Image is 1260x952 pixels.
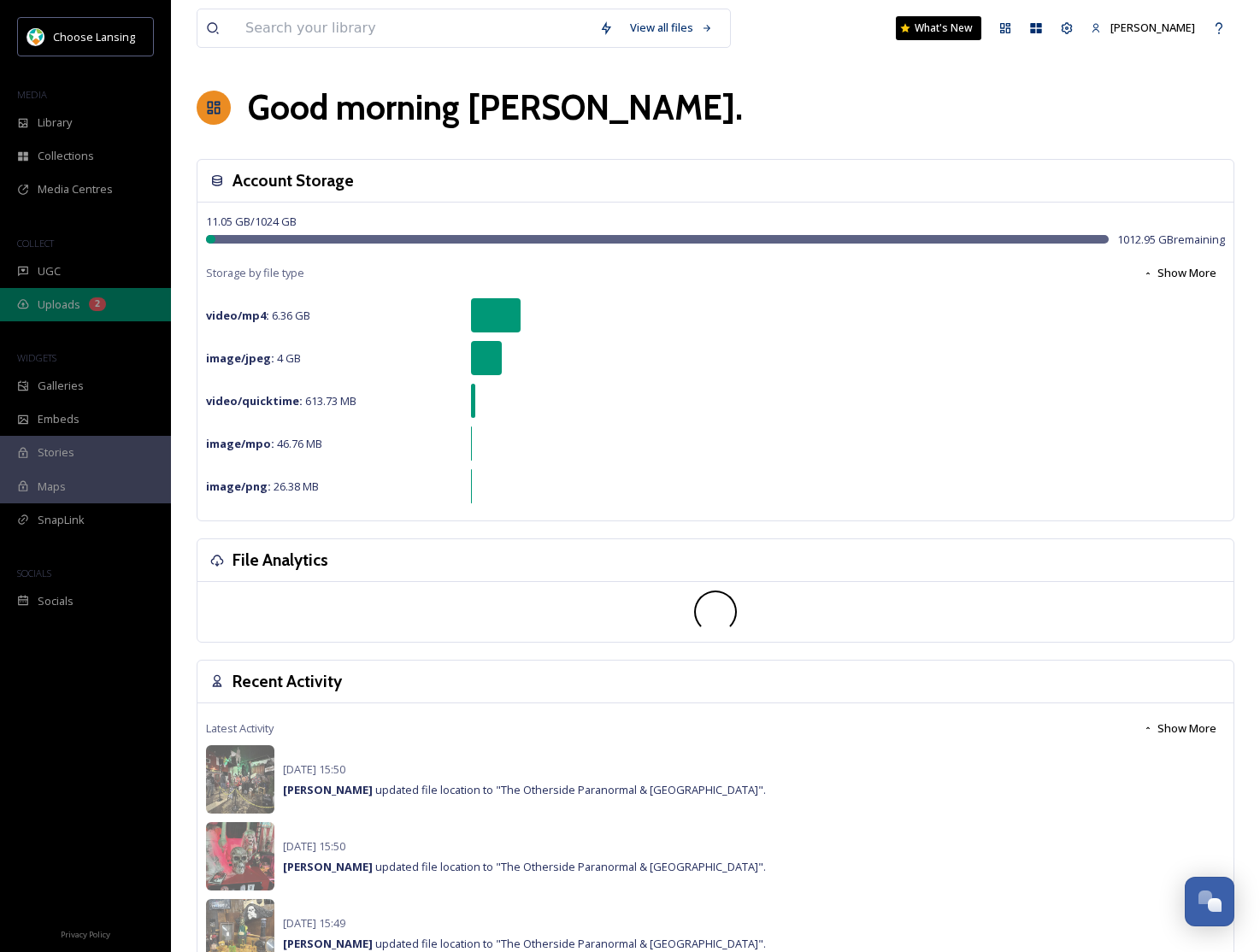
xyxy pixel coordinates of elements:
button: Open Chat [1185,877,1234,926]
span: COLLECT [17,237,54,250]
strong: image/png : [206,479,271,494]
button: Show More [1134,256,1225,290]
span: Storage by file type [206,265,304,281]
span: 6.36 GB [206,308,310,323]
span: Socials [38,593,74,609]
a: View all files [621,11,721,44]
span: Embeds [38,411,79,427]
strong: video/mp4 : [206,308,269,323]
span: MEDIA [17,88,47,101]
span: UGC [38,263,61,279]
span: Maps [38,479,66,495]
img: logo.jpeg [27,28,44,45]
a: Privacy Policy [61,923,110,943]
div: 2 [89,297,106,311]
strong: [PERSON_NAME] [283,859,373,874]
img: c9bb9825-9517-4b49-9da6-bfd5cc2e06d2.jpg [206,745,274,814]
span: Uploads [38,297,80,313]
strong: image/jpeg : [206,350,274,366]
span: [DATE] 15:50 [283,838,345,854]
a: What's New [896,16,981,40]
span: Choose Lansing [53,29,135,44]
span: Galleries [38,378,84,394]
span: 613.73 MB [206,393,356,408]
span: updated file location to "The Otherside Paranormal & [GEOGRAPHIC_DATA]". [283,782,766,797]
strong: video/quicktime : [206,393,303,408]
span: Privacy Policy [61,929,110,940]
button: Show More [1134,712,1225,745]
img: a224cc3a-311c-4de8-bfcb-5f2935f46f37.jpg [206,822,274,890]
span: 1012.95 GB remaining [1117,232,1225,248]
h3: Recent Activity [233,669,342,694]
h3: File Analytics [233,548,328,573]
span: Collections [38,148,94,164]
span: updated file location to "The Otherside Paranormal & [GEOGRAPHIC_DATA]". [283,936,766,951]
strong: [PERSON_NAME] [283,936,373,951]
span: SOCIALS [17,567,51,579]
span: [PERSON_NAME] [1110,20,1195,35]
h3: Account Storage [233,168,354,193]
span: Latest Activity [206,720,274,737]
strong: image/mpo : [206,436,274,451]
span: [DATE] 15:50 [283,761,345,777]
span: Stories [38,444,74,461]
h1: Good morning [PERSON_NAME] . [248,82,743,133]
span: WIDGETS [17,351,56,364]
span: updated file location to "The Otherside Paranormal & [GEOGRAPHIC_DATA]". [283,859,766,874]
strong: [PERSON_NAME] [283,782,373,797]
span: SnapLink [38,512,85,528]
span: Library [38,115,72,131]
span: [DATE] 15:49 [283,915,345,931]
input: Search your library [237,9,591,47]
span: 4 GB [206,350,301,366]
span: 26.38 MB [206,479,319,494]
span: 46.76 MB [206,436,322,451]
span: Media Centres [38,181,113,197]
a: [PERSON_NAME] [1082,11,1204,44]
span: 11.05 GB / 1024 GB [206,214,297,229]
